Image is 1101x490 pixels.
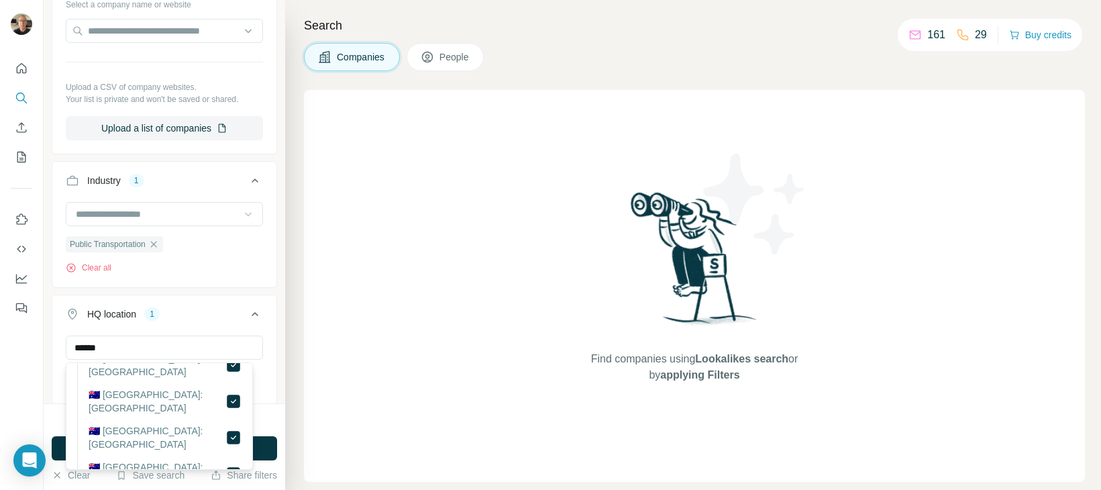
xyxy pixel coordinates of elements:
div: Industry [87,174,121,187]
p: 161 [927,27,945,43]
span: applying Filters [660,369,739,381]
button: Clear all [66,262,111,274]
span: Companies [337,50,386,64]
button: Use Surfe on LinkedIn [11,207,32,232]
button: Industry1 [52,164,276,202]
button: Search [11,86,32,110]
p: Your list is private and won't be saved or shared. [66,93,263,105]
label: 🇦🇺 [GEOGRAPHIC_DATA]: [GEOGRAPHIC_DATA] [89,388,225,415]
button: Share filters [211,469,277,482]
button: Buy credits [1009,26,1071,44]
h4: Search [304,16,1085,35]
button: Feedback [11,296,32,320]
button: Dashboard [11,266,32,291]
button: Enrich CSV [11,115,32,140]
button: Run search [52,436,277,460]
span: Public Transportation [70,238,146,250]
img: Avatar [11,13,32,35]
button: My lists [11,145,32,169]
span: Lookalikes search [695,353,788,364]
label: 🇦🇺 [GEOGRAPHIC_DATA]: [GEOGRAPHIC_DATA] [89,352,225,379]
div: 1 [129,175,144,187]
button: Save search [116,469,185,482]
p: Upload a CSV of company websites. [66,81,263,93]
img: Surfe Illustration - Stars [694,144,815,264]
span: People [439,50,470,64]
div: 1 [144,308,160,320]
p: 29 [975,27,987,43]
button: Use Surfe API [11,237,32,261]
label: 🇦🇺 [GEOGRAPHIC_DATA]: [GEOGRAPHIC_DATA] [89,424,225,451]
span: Find companies using or by [587,351,802,383]
button: HQ location1 [52,298,276,336]
div: HQ location [87,307,136,321]
button: Clear [52,469,90,482]
button: Upload a list of companies [66,116,263,140]
button: Quick start [11,56,32,81]
div: Open Intercom Messenger [13,444,46,477]
img: Surfe Illustration - Woman searching with binoculars [625,189,764,338]
label: 🇦🇺 [GEOGRAPHIC_DATA]: [GEOGRAPHIC_DATA] [89,460,225,487]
